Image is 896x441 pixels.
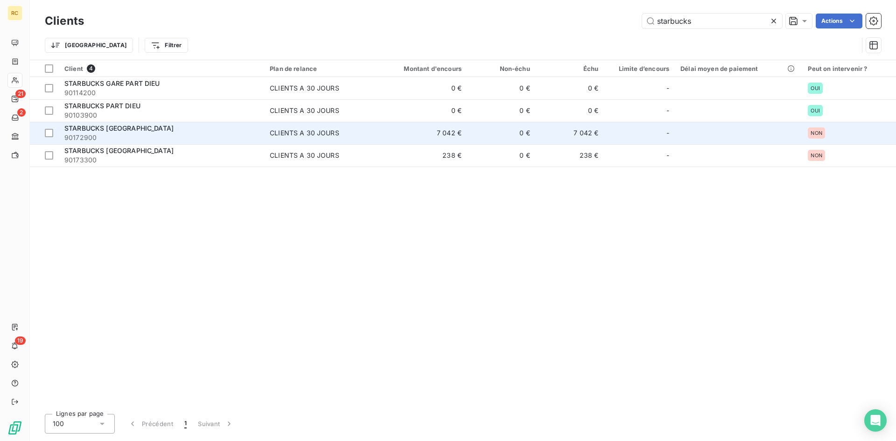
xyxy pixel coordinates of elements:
[179,414,192,434] button: 1
[811,130,822,136] span: NON
[808,65,890,72] div: Peut on intervenir ?
[536,122,604,144] td: 7 042 €
[87,64,95,73] span: 4
[270,151,339,160] div: CLIENTS A 30 JOURS
[64,79,160,87] span: STARBUCKS GARE PART DIEU
[64,124,174,132] span: STARBUCKS [GEOGRAPHIC_DATA]
[375,144,467,167] td: 238 €
[15,336,26,345] span: 19
[64,111,259,120] span: 90103900
[811,85,819,91] span: OUI
[467,77,536,99] td: 0 €
[270,84,339,93] div: CLIENTS A 30 JOURS
[467,122,536,144] td: 0 €
[64,102,140,110] span: STARBUCKS PART DIEU
[270,106,339,115] div: CLIENTS A 30 JOURS
[473,65,530,72] div: Non-échu
[666,151,669,160] span: -
[467,99,536,122] td: 0 €
[145,38,188,53] button: Filtrer
[7,420,22,435] img: Logo LeanPay
[64,133,259,142] span: 90172900
[375,77,467,99] td: 0 €
[45,13,84,29] h3: Clients
[53,419,64,428] span: 100
[270,128,339,138] div: CLIENTS A 30 JOURS
[192,414,239,434] button: Suivant
[270,65,370,72] div: Plan de relance
[811,108,819,113] span: OUI
[15,90,26,98] span: 21
[184,419,187,428] span: 1
[536,99,604,122] td: 0 €
[467,144,536,167] td: 0 €
[375,122,467,144] td: 7 042 €
[7,6,22,21] div: RC
[122,414,179,434] button: Précédent
[541,65,599,72] div: Échu
[381,65,462,72] div: Montant d'encours
[816,14,862,28] button: Actions
[811,153,822,158] span: NON
[17,108,26,117] span: 2
[45,38,133,53] button: [GEOGRAPHIC_DATA]
[642,14,782,28] input: Rechercher
[666,128,669,138] span: -
[680,65,797,72] div: Délai moyen de paiement
[64,147,174,154] span: STARBUCKS [GEOGRAPHIC_DATA]
[609,65,669,72] div: Limite d’encours
[666,106,669,115] span: -
[536,77,604,99] td: 0 €
[64,155,259,165] span: 90173300
[375,99,467,122] td: 0 €
[864,409,887,432] div: Open Intercom Messenger
[64,88,259,98] span: 90114200
[536,144,604,167] td: 238 €
[64,65,83,72] span: Client
[666,84,669,93] span: -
